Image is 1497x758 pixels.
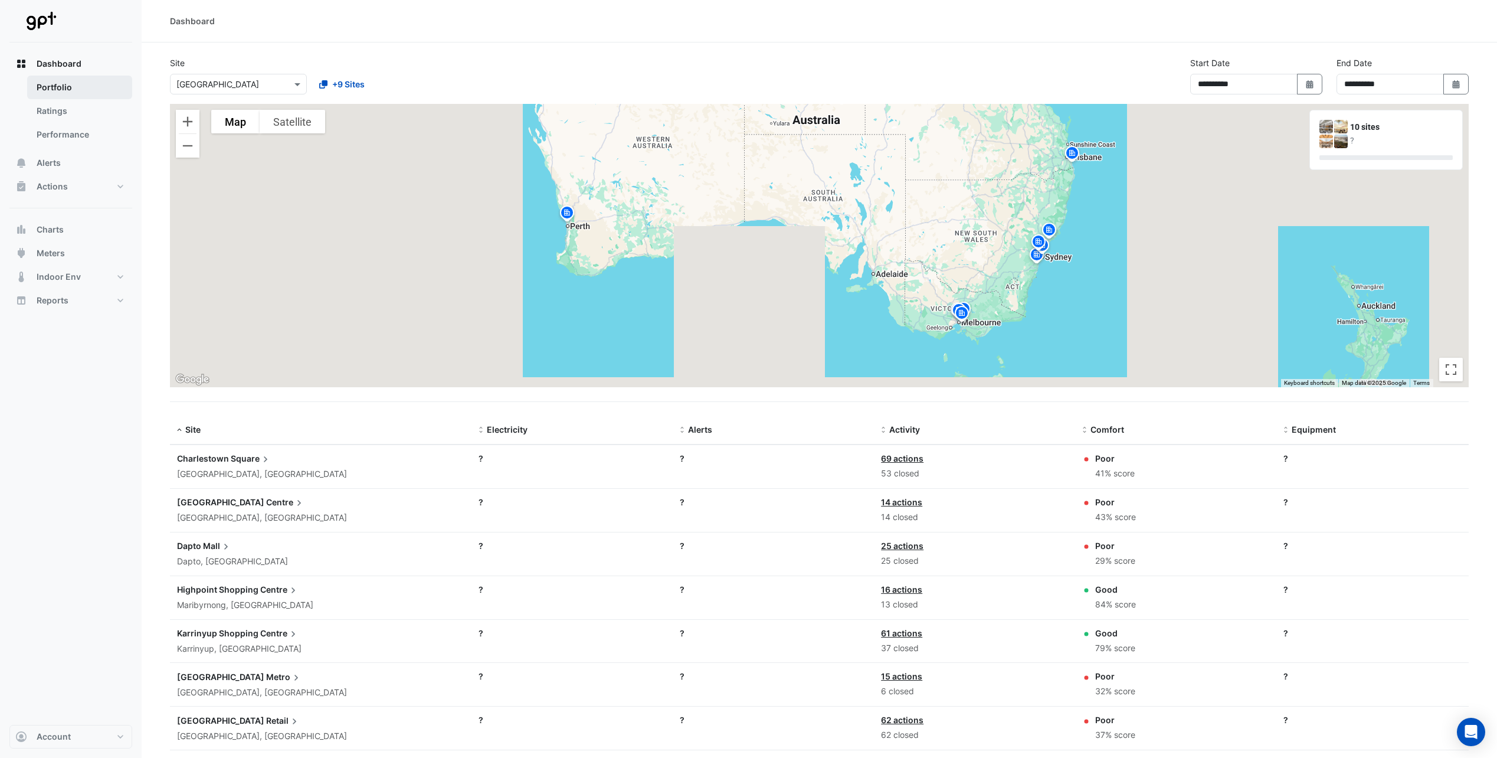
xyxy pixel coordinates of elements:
[1292,424,1336,434] span: Equipment
[1095,452,1135,465] div: Poor
[948,301,967,322] img: site-pin.svg
[1334,135,1348,148] img: Highpoint Shopping Centre
[173,372,212,387] a: Open this area in Google Maps (opens a new window)
[9,289,132,312] button: Reports
[479,583,666,596] div: ?
[266,496,305,509] span: Centre
[1095,670,1135,682] div: Poor
[1095,714,1135,726] div: Poor
[487,424,528,434] span: Electricity
[1095,511,1136,524] div: 43% score
[37,731,71,743] span: Account
[203,540,232,553] span: Mall
[881,497,922,507] a: 14 actions
[881,715,923,725] a: 62 actions
[479,452,666,465] div: ?
[177,497,264,507] span: [GEOGRAPHIC_DATA]
[170,15,215,27] div: Dashboard
[260,583,299,596] span: Centre
[1027,246,1046,267] img: site-pin.svg
[176,110,199,133] button: Zoom in
[177,628,258,638] span: Karrinyup Shopping
[1283,670,1470,682] div: ?
[9,218,132,241] button: Charts
[185,424,201,434] span: Site
[177,511,464,525] div: [GEOGRAPHIC_DATA], [GEOGRAPHIC_DATA]
[37,157,61,169] span: Alerts
[881,728,1068,742] div: 62 closed
[949,302,968,322] img: site-pin.svg
[1095,540,1135,552] div: Poor
[1283,496,1470,508] div: ?
[37,58,81,70] span: Dashboard
[177,453,229,463] span: Charlestown
[15,271,27,283] app-icon: Indoor Env
[680,627,867,639] div: ?
[1319,120,1333,133] img: Charlestown Square
[37,295,68,306] span: Reports
[1283,540,1470,552] div: ?
[881,628,922,638] a: 61 actions
[9,265,132,289] button: Indoor Env
[881,671,922,681] a: 15 actions
[881,467,1068,481] div: 53 closed
[1284,379,1335,387] button: Keyboard shortcuts
[177,584,258,594] span: Highpoint Shopping
[680,714,867,726] div: ?
[1095,554,1135,568] div: 29% score
[680,496,867,508] div: ?
[1095,583,1136,596] div: Good
[9,725,132,749] button: Account
[1337,57,1372,69] label: End Date
[9,151,132,175] button: Alerts
[1095,642,1135,655] div: 79% score
[680,583,867,596] div: ?
[27,76,132,99] a: Portfolio
[1095,728,1135,742] div: 37% score
[881,685,1068,698] div: 6 closed
[558,204,576,225] img: site-pin.svg
[37,247,65,259] span: Meters
[479,627,666,639] div: ?
[1342,380,1406,386] span: Map data ©2025 Google
[1413,380,1430,386] a: Terms (opens in new tab)
[312,74,372,94] button: +9 Sites
[1350,121,1453,133] div: 10 sites
[170,57,185,69] label: Site
[231,452,271,465] span: Square
[260,110,325,133] button: Show satellite imagery
[9,241,132,265] button: Meters
[680,452,867,465] div: ?
[680,670,867,682] div: ?
[177,468,464,481] div: [GEOGRAPHIC_DATA], [GEOGRAPHIC_DATA]
[15,247,27,259] app-icon: Meters
[37,181,68,192] span: Actions
[1029,233,1048,254] img: site-pin.svg
[889,424,920,434] span: Activity
[881,584,922,594] a: 16 actions
[14,9,67,33] img: Company Logo
[479,714,666,726] div: ?
[1095,685,1135,698] div: 32% score
[1095,496,1136,508] div: Poor
[688,424,712,434] span: Alerts
[952,305,971,325] img: site-pin.svg
[177,686,464,700] div: [GEOGRAPHIC_DATA], [GEOGRAPHIC_DATA]
[881,598,1068,612] div: 13 closed
[1457,718,1485,746] div: Open Intercom Messenger
[1095,467,1135,481] div: 41% score
[27,99,132,123] a: Ratings
[1283,627,1470,639] div: ?
[211,110,260,133] button: Show street map
[1350,135,1453,147] div: ?
[1090,424,1124,434] span: Comfort
[37,224,64,236] span: Charts
[881,511,1068,524] div: 14 closed
[479,496,666,508] div: ?
[15,58,27,70] app-icon: Dashboard
[1283,714,1470,726] div: ?
[1095,598,1136,612] div: 84% score
[1334,120,1348,133] img: Chirnside Park Shopping Centre
[1190,57,1230,69] label: Start Date
[177,642,464,656] div: Karrinyup, [GEOGRAPHIC_DATA]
